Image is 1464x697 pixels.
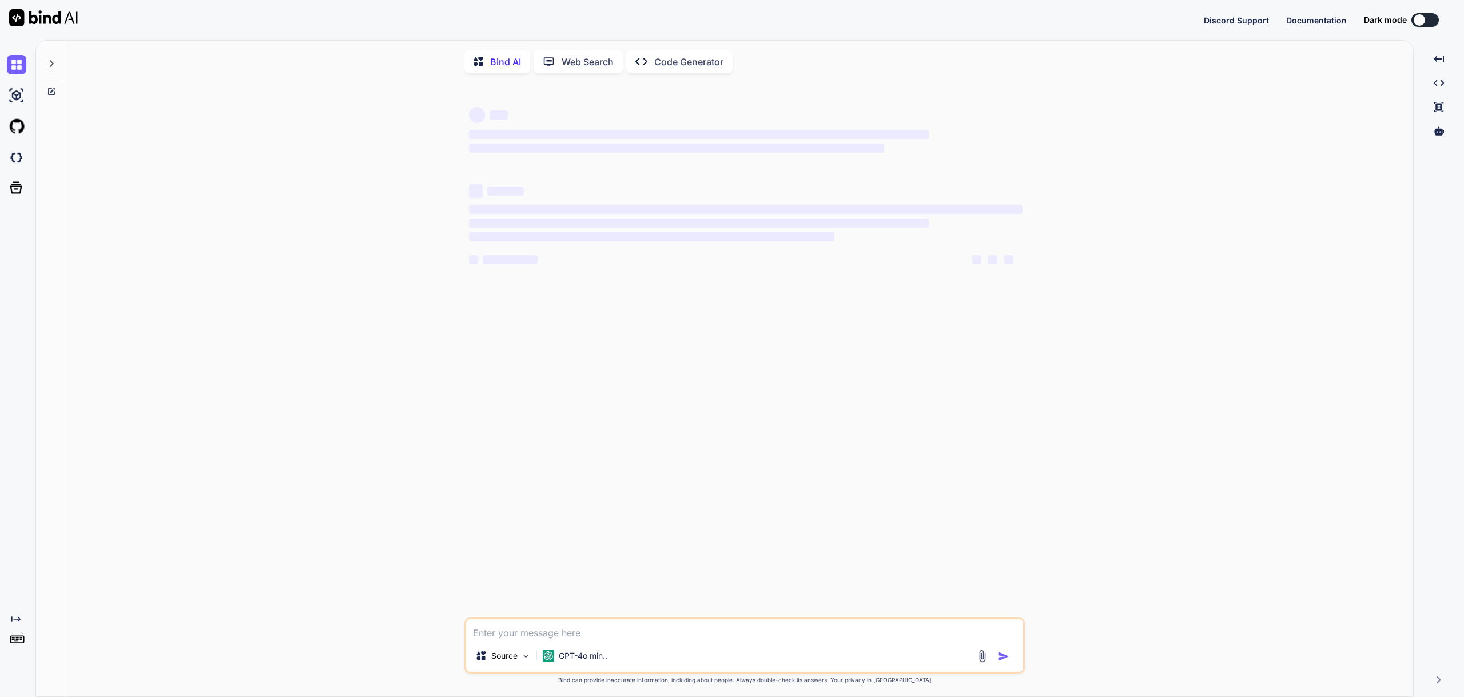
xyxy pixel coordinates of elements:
[7,148,26,167] img: darkCloudIdeIcon
[1286,15,1347,25] span: Documentation
[1286,14,1347,26] button: Documentation
[7,86,26,105] img: ai-studio
[7,117,26,136] img: githubLight
[998,651,1009,662] img: icon
[469,205,1023,214] span: ‌
[469,232,834,241] span: ‌
[469,107,485,123] span: ‌
[543,650,554,662] img: GPT-4o mini
[491,650,518,662] p: Source
[469,144,884,153] span: ‌
[469,219,928,228] span: ‌
[988,255,997,264] span: ‌
[562,55,614,69] p: Web Search
[654,55,723,69] p: Code Generator
[469,184,483,198] span: ‌
[469,130,928,139] span: ‌
[1364,14,1407,26] span: Dark mode
[1004,255,1013,264] span: ‌
[521,651,531,661] img: Pick Models
[487,187,524,196] span: ‌
[976,650,989,663] img: attachment
[559,650,607,662] p: GPT-4o min..
[464,676,1025,684] p: Bind can provide inaccurate information, including about people. Always double-check its answers....
[972,255,981,264] span: ‌
[490,110,508,120] span: ‌
[469,255,478,264] span: ‌
[490,55,521,69] p: Bind AI
[9,9,78,26] img: Bind AI
[483,255,538,264] span: ‌
[1204,15,1269,25] span: Discord Support
[1204,14,1269,26] button: Discord Support
[7,55,26,74] img: chat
